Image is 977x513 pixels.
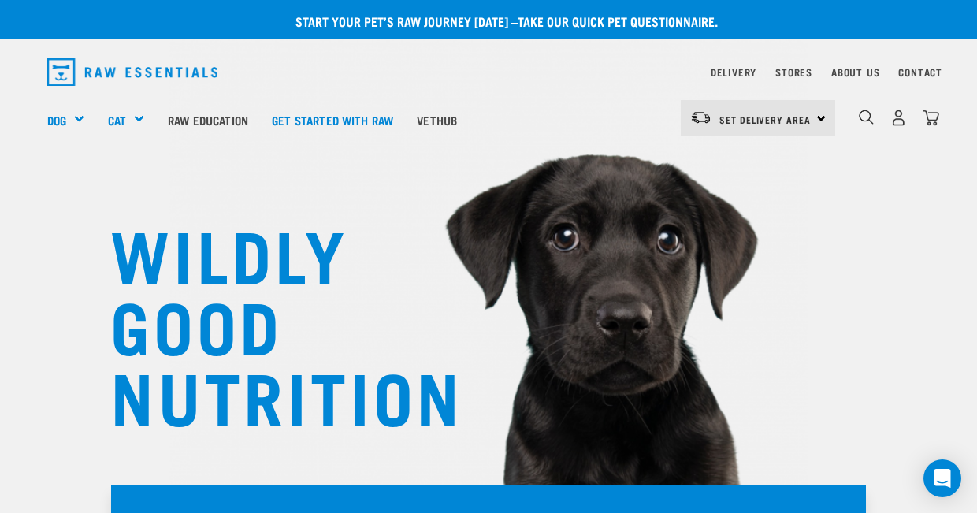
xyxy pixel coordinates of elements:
a: take our quick pet questionnaire. [518,17,718,24]
a: Raw Education [156,88,260,151]
a: Vethub [405,88,469,151]
a: Stores [775,69,812,75]
a: Get started with Raw [260,88,405,151]
a: Dog [47,111,66,129]
img: home-icon@2x.png [923,110,939,126]
span: Set Delivery Area [719,117,811,122]
img: van-moving.png [690,110,711,125]
a: Delivery [711,69,756,75]
img: user.png [890,110,907,126]
img: home-icon-1@2x.png [859,110,874,125]
h1: WILDLY GOOD NUTRITION [110,217,425,429]
a: Cat [108,111,126,129]
nav: dropdown navigation [35,52,942,92]
a: Contact [898,69,942,75]
img: Raw Essentials Logo [47,58,217,86]
a: About Us [831,69,879,75]
div: Open Intercom Messenger [923,459,961,497]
